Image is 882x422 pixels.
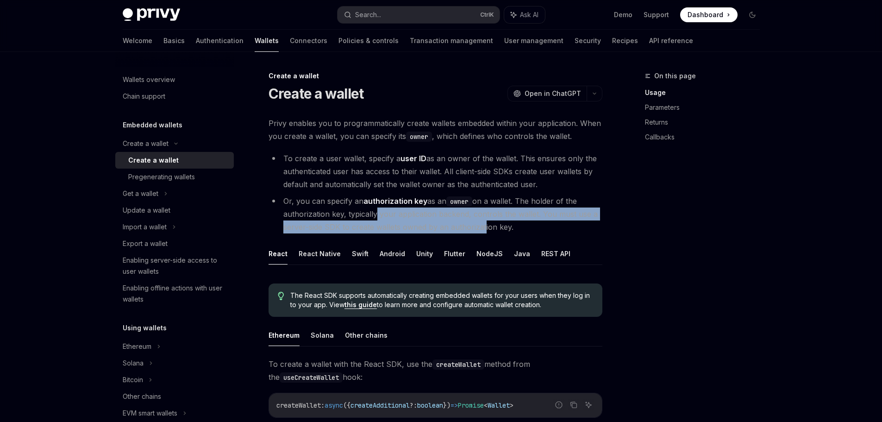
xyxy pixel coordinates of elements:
[338,6,500,23] button: Search...CtrlK
[344,301,377,309] a: this guide
[115,280,234,308] a: Enabling offline actions with user wallets
[488,401,510,409] span: Wallet
[654,70,696,82] span: On this page
[123,138,169,149] div: Create a wallet
[644,10,669,19] a: Support
[612,30,638,52] a: Recipes
[269,85,364,102] h1: Create a wallet
[163,30,185,52] a: Basics
[345,324,388,346] button: Other chains
[520,10,538,19] span: Ask AI
[311,324,334,346] button: Solana
[123,391,161,402] div: Other chains
[255,30,279,52] a: Wallets
[352,243,369,265] button: Swift
[269,195,602,233] li: Or, you can specify an as an on a wallet. The holder of the authorization key, typically your app...
[504,30,563,52] a: User management
[504,6,545,23] button: Ask AI
[541,243,570,265] button: REST API
[290,291,593,309] span: The React SDK supports automatically creating embedded wallets for your users when they log in to...
[123,322,167,334] h5: Using wallets
[645,100,767,115] a: Parameters
[269,243,288,265] button: React
[443,401,450,409] span: })
[645,130,767,145] a: Callbacks
[416,243,433,265] button: Unity
[115,169,234,185] a: Pregenerating wallets
[269,324,300,346] button: Ethereum
[582,399,594,411] button: Ask AI
[123,238,168,249] div: Export a wallet
[484,401,488,409] span: <
[446,196,472,207] code: owner
[115,235,234,252] a: Export a wallet
[115,152,234,169] a: Create a wallet
[400,154,426,163] strong: user ID
[350,401,410,409] span: createAdditional
[290,30,327,52] a: Connectors
[123,30,152,52] a: Welcome
[123,205,170,216] div: Update a wallet
[115,202,234,219] a: Update a wallet
[115,388,234,405] a: Other chains
[278,292,284,300] svg: Tip
[123,255,228,277] div: Enabling server-side access to user wallets
[432,359,484,370] code: createWallet
[343,401,350,409] span: ({
[123,408,177,419] div: EVM smart wallets
[128,171,195,183] div: Pregenerating wallets
[325,401,343,409] span: async
[123,120,182,131] h5: Embedded wallets
[575,30,601,52] a: Security
[649,30,693,52] a: API reference
[269,152,602,191] li: To create a user wallet, specify a as an owner of the wallet. This ensures only the authenticated...
[280,372,343,383] code: useCreateWallet
[123,91,165,102] div: Chain support
[645,85,767,100] a: Usage
[553,399,565,411] button: Report incorrect code
[123,283,228,305] div: Enabling offline actions with user wallets
[410,401,417,409] span: ?:
[568,399,580,411] button: Copy the contents from the code block
[406,132,432,142] code: owner
[123,221,167,233] div: Import a wallet
[480,11,494,19] span: Ctrl K
[321,401,325,409] span: :
[123,74,175,85] div: Wallets overview
[123,8,180,21] img: dark logo
[444,243,465,265] button: Flutter
[450,401,458,409] span: =>
[123,341,151,352] div: Ethereum
[299,243,341,265] button: React Native
[123,374,143,385] div: Bitcoin
[269,358,602,384] span: To create a wallet with the React SDK, use the method from the hook:
[514,243,530,265] button: Java
[645,115,767,130] a: Returns
[355,9,381,20] div: Search...
[410,30,493,52] a: Transaction management
[614,10,632,19] a: Demo
[123,188,158,199] div: Get a wallet
[276,401,321,409] span: createWallet
[380,243,405,265] button: Android
[680,7,738,22] a: Dashboard
[115,88,234,105] a: Chain support
[196,30,244,52] a: Authentication
[269,117,602,143] span: Privy enables you to programmatically create wallets embedded within your application. When you c...
[269,71,602,81] div: Create a wallet
[128,155,179,166] div: Create a wallet
[507,86,587,101] button: Open in ChatGPT
[115,252,234,280] a: Enabling server-side access to user wallets
[417,401,443,409] span: boolean
[458,401,484,409] span: Promise
[123,358,144,369] div: Solana
[525,89,581,98] span: Open in ChatGPT
[745,7,760,22] button: Toggle dark mode
[476,243,503,265] button: NodeJS
[688,10,723,19] span: Dashboard
[338,30,399,52] a: Policies & controls
[363,196,427,206] strong: authorization key
[510,401,513,409] span: >
[115,71,234,88] a: Wallets overview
